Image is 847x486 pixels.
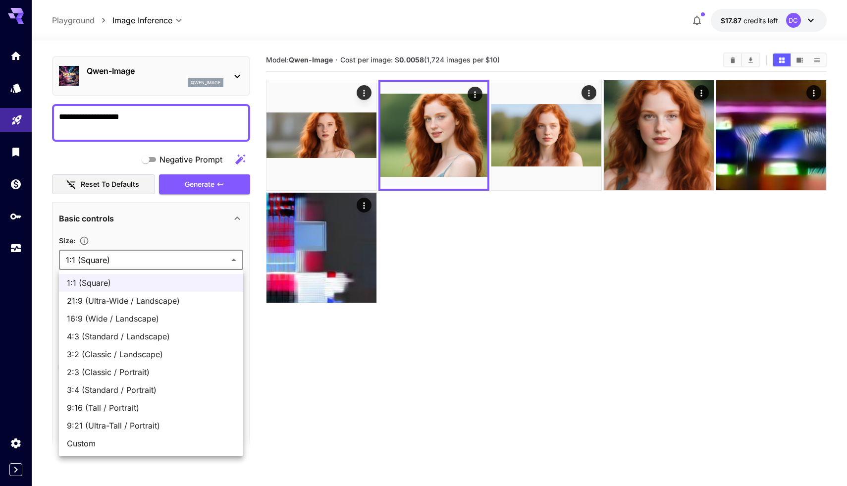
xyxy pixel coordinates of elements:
span: 9:21 (Ultra-Tall / Portrait) [67,420,235,432]
span: 4:3 (Standard / Landscape) [67,330,235,342]
span: 21:9 (Ultra-Wide / Landscape) [67,295,235,307]
span: 2:3 (Classic / Portrait) [67,366,235,378]
span: 3:2 (Classic / Landscape) [67,348,235,360]
span: Custom [67,437,235,449]
span: 1:1 (Square) [67,277,235,289]
span: 3:4 (Standard / Portrait) [67,384,235,396]
span: 16:9 (Wide / Landscape) [67,313,235,324]
span: 9:16 (Tall / Portrait) [67,402,235,414]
